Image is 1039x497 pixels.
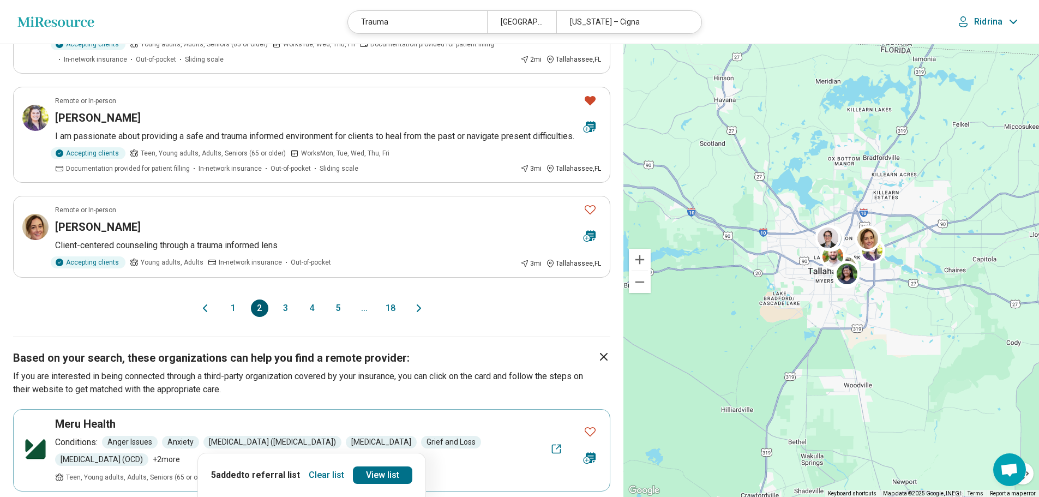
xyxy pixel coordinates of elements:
[51,256,125,268] div: Accepting clients
[629,249,651,271] button: Zoom in
[990,490,1036,496] a: Report a map error
[55,436,98,449] p: Conditions:
[66,472,211,482] span: Teen, Young adults, Adults, Seniors (65 or older)
[153,454,180,465] span: + 2 more
[968,490,983,496] a: Terms (opens in new tab)
[211,469,300,482] p: 5 added
[579,199,601,221] button: Favorite
[520,259,542,268] div: 3 mi
[64,55,127,64] span: In-network insurance
[55,416,116,432] h3: Meru Health
[329,300,347,317] button: 5
[304,466,349,484] button: Clear list
[185,55,224,64] span: Sliding scale
[203,436,341,448] span: [MEDICAL_DATA] ([MEDICAL_DATA])
[271,164,311,173] span: Out-of-pocket
[556,11,695,33] div: [US_STATE] – Cigna
[55,453,148,466] span: [MEDICAL_DATA] (OCD)
[55,205,116,215] p: Remote or In-person
[301,148,389,158] span: Works Mon, Tue, Wed, Thu, Fri
[219,258,282,267] span: In-network insurance
[579,421,601,443] button: Favorite
[303,300,321,317] button: 4
[225,300,242,317] button: 1
[974,16,1002,27] p: Ridrina
[356,300,373,317] span: ...
[55,110,141,125] h3: [PERSON_NAME]
[66,164,190,173] span: Documentation provided for patient filling
[520,55,542,64] div: 2 mi
[546,164,601,173] div: Tallahassee , FL
[487,11,556,33] div: [GEOGRAPHIC_DATA], [GEOGRAPHIC_DATA], [GEOGRAPHIC_DATA]
[141,148,286,158] span: Teen, Young adults, Adults, Seniors (65 or older)
[162,436,199,448] span: Anxiety
[199,300,212,317] button: Previous page
[51,147,125,159] div: Accepting clients
[199,164,262,173] span: In-network insurance
[883,490,961,496] span: Map data ©2025 Google, INEGI
[421,436,481,448] span: Grief and Loss
[412,300,425,317] button: Next page
[579,89,601,112] button: Favorite
[251,300,268,317] button: 2
[55,219,141,235] h3: [PERSON_NAME]
[55,130,601,143] p: I am passionate about providing a safe and trauma informed environment for clients to heal from t...
[382,300,399,317] button: 18
[55,96,116,106] p: Remote or In-person
[13,409,610,492] a: FavoriteMeru HealthConditions:Anger IssuesAnxiety[MEDICAL_DATA] ([MEDICAL_DATA])[MEDICAL_DATA]Gri...
[348,11,487,33] div: Trauma
[346,436,417,448] span: [MEDICAL_DATA]
[141,258,203,267] span: Young adults, Adults
[546,259,601,268] div: Tallahassee , FL
[629,271,651,293] button: Zoom out
[136,55,176,64] span: Out-of-pocket
[277,300,295,317] button: 3
[55,239,601,252] p: Client-centered counseling through a trauma informed lens
[102,436,158,448] span: Anger Issues
[291,258,331,267] span: Out-of-pocket
[320,164,358,173] span: Sliding scale
[353,466,412,484] a: View list
[993,453,1026,486] div: Open chat
[241,470,300,480] span: to referral list
[520,164,542,173] div: 3 mi
[546,55,601,64] div: Tallahassee , FL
